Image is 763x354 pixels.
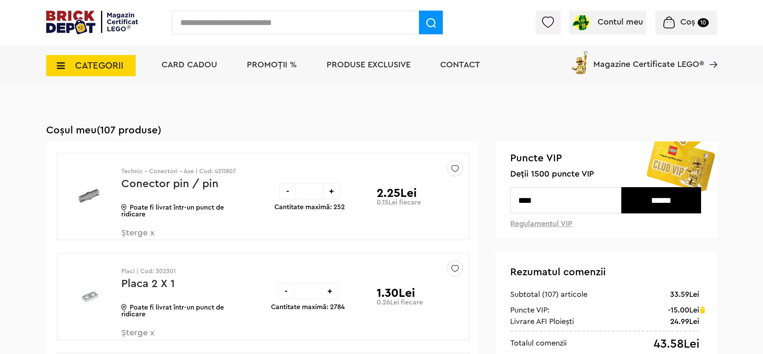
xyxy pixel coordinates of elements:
[321,283,338,299] div: +
[377,287,415,299] p: 1.30Lei
[510,267,606,277] span: Rezumatul comenzii
[704,49,717,58] a: Magazine Certificate LEGO®
[247,61,297,69] a: PROMOȚII %
[75,61,123,70] span: CATEGORII
[97,125,161,136] span: (107 produse)
[63,166,115,228] img: Conector pin / pin
[654,338,699,350] div: 43.58Lei
[121,229,221,247] span: Șterge x
[274,204,345,210] p: Cantitate maximă: 252
[377,199,421,206] p: 0.15Lei fiecare
[510,169,702,179] span: Deții 1500 puncte VIP
[670,289,699,299] div: 33.59Lei
[670,316,699,326] div: 24.99Lei
[121,278,175,289] a: Placa 2 X 1
[510,306,550,314] div: Puncte VIP:
[271,304,345,310] p: Cantitate maximă: 2784
[46,124,717,136] h1: Coșul meu
[121,268,242,274] p: Placi | Cod: 302301
[121,169,242,174] p: Technic - Conectori - Axe | Cod: 4211807
[278,283,294,299] div: -
[598,18,643,26] span: Contul meu
[572,18,643,26] a: Contul meu
[680,18,695,26] span: Coș
[162,61,217,69] a: Card Cadou
[327,61,411,69] a: Produse exclusive
[698,18,709,27] small: 10
[121,329,221,347] span: Șterge x
[121,304,242,318] p: Poate fi livrat într-un punct de ridicare
[121,178,218,189] a: Conector pin / pin
[510,152,702,165] span: Puncte VIP
[510,338,567,348] div: Totalul comenzii
[593,49,704,69] span: Magazine Certificate LEGO®
[279,183,296,199] div: -
[668,306,699,314] div: -15.00Lei
[63,266,115,328] img: Placa 2 X 1
[121,204,242,218] p: Poate fi livrat într-un punct de ridicare
[510,316,574,326] div: Livrare AFI Ploiești
[440,61,480,69] a: Contact
[377,299,423,306] p: 0.26Lei fiecare
[377,187,417,199] p: 2.25Lei
[510,220,572,227] a: Regulamentul VIP
[510,289,587,299] div: Subtotal (107) articole
[323,183,340,199] div: +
